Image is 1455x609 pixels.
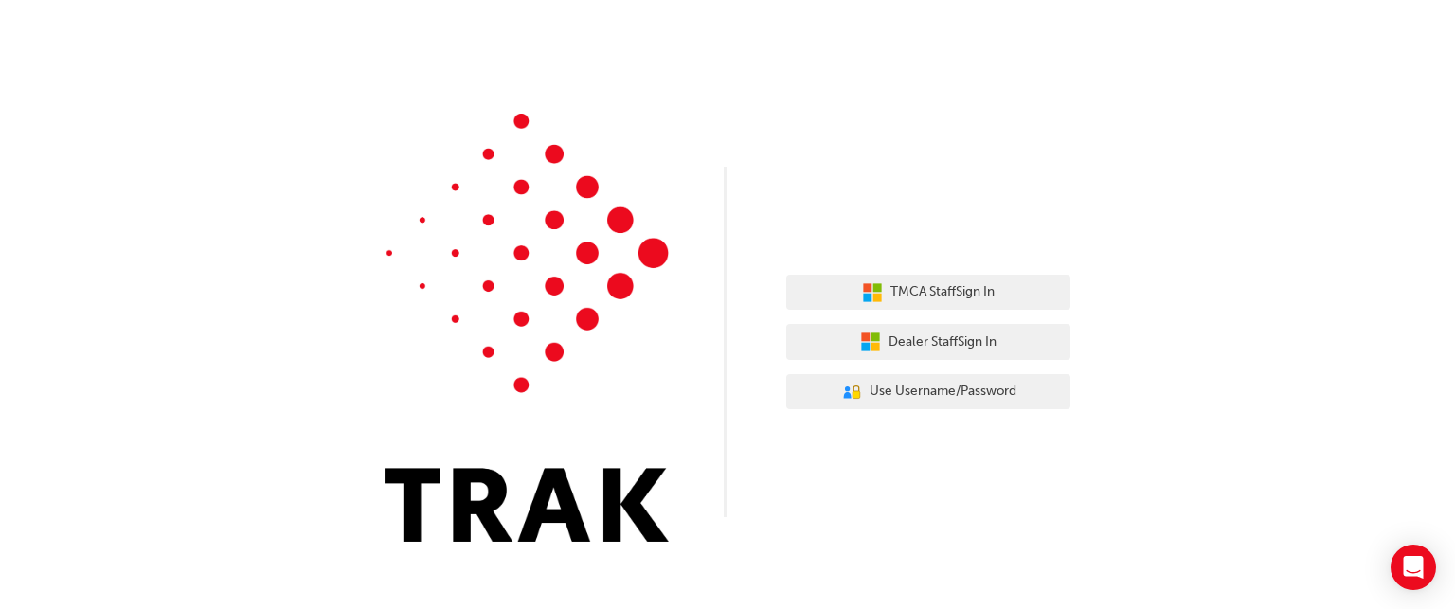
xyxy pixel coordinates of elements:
span: TMCA Staff Sign In [890,281,995,303]
span: Use Username/Password [870,381,1016,403]
button: TMCA StaffSign In [786,275,1070,311]
span: Dealer Staff Sign In [889,331,997,353]
button: Use Username/Password [786,374,1070,410]
img: Trak [385,114,669,542]
button: Dealer StaffSign In [786,324,1070,360]
div: Open Intercom Messenger [1391,545,1436,590]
